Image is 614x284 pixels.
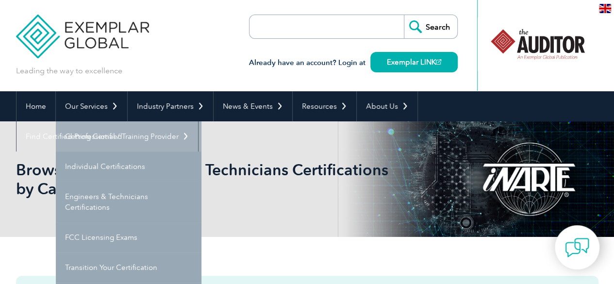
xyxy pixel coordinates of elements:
a: Our Services [56,91,127,121]
input: Search [404,15,457,38]
a: Find Certified Professional / Training Provider [17,121,198,151]
a: Home [17,91,55,121]
img: en [599,4,611,13]
img: contact-chat.png [565,235,589,260]
a: Individual Certifications [56,151,201,182]
p: Leading the way to excellence [16,66,122,76]
h3: Already have an account? Login at [249,57,458,69]
a: Transition Your Certification [56,252,201,283]
a: News & Events [214,91,292,121]
a: Resources [293,91,356,121]
a: About Us [357,91,417,121]
a: Industry Partners [128,91,213,121]
a: Exemplar LINK [370,52,458,72]
img: open_square.png [436,59,441,65]
a: FCC Licensing Exams [56,222,201,252]
a: Engineers & Technicians Certifications [56,182,201,222]
h1: Browse All Engineers and Technicians Certifications by Category [16,160,389,198]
